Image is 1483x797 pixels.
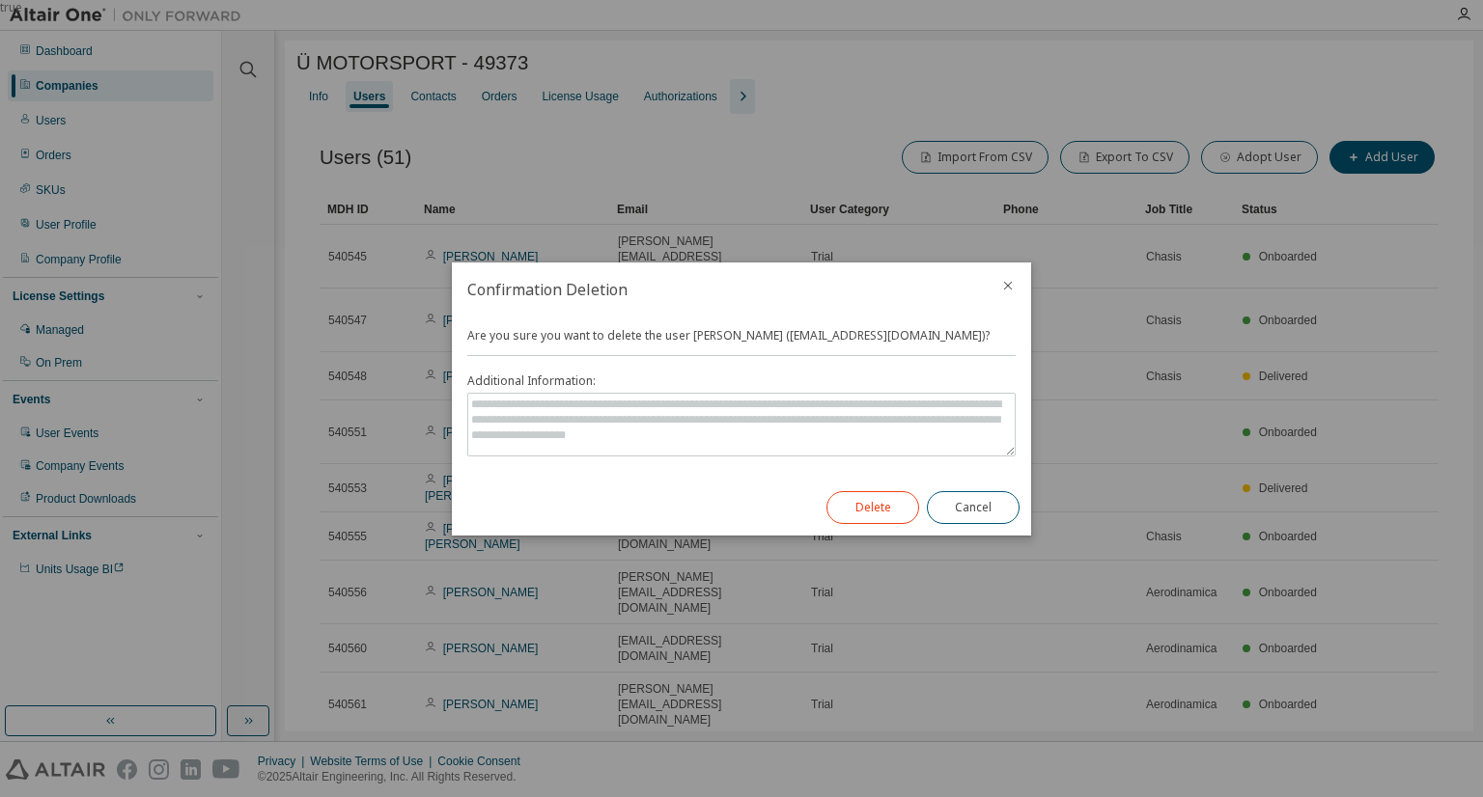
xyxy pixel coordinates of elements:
label: Additional Information: [467,373,1016,389]
button: Cancel [927,491,1020,524]
button: Delete [826,491,919,524]
div: Are you sure you want to delete the user [PERSON_NAME] ([EMAIL_ADDRESS][DOMAIN_NAME])? [467,328,1016,456]
h2: Confirmation Deletion [452,262,985,316]
button: close [1000,278,1016,293]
